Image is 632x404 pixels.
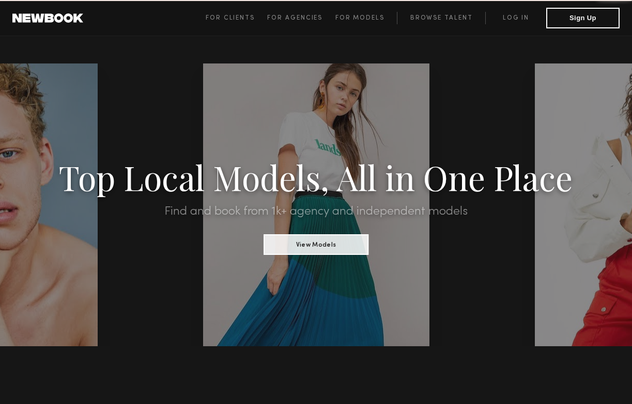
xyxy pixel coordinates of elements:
a: For Agencies [267,12,335,24]
a: Log in [485,12,546,24]
h1: Top Local Models, All in One Place [48,161,585,193]
span: For Models [335,15,384,21]
a: For Clients [206,12,267,24]
button: Sign Up [546,8,620,28]
span: For Agencies [267,15,322,21]
span: For Clients [206,15,255,21]
a: View Models [264,238,368,249]
button: View Models [264,234,368,255]
a: Browse Talent [397,12,485,24]
h2: Find and book from 1k+ agency and independent models [48,205,585,218]
a: For Models [335,12,397,24]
